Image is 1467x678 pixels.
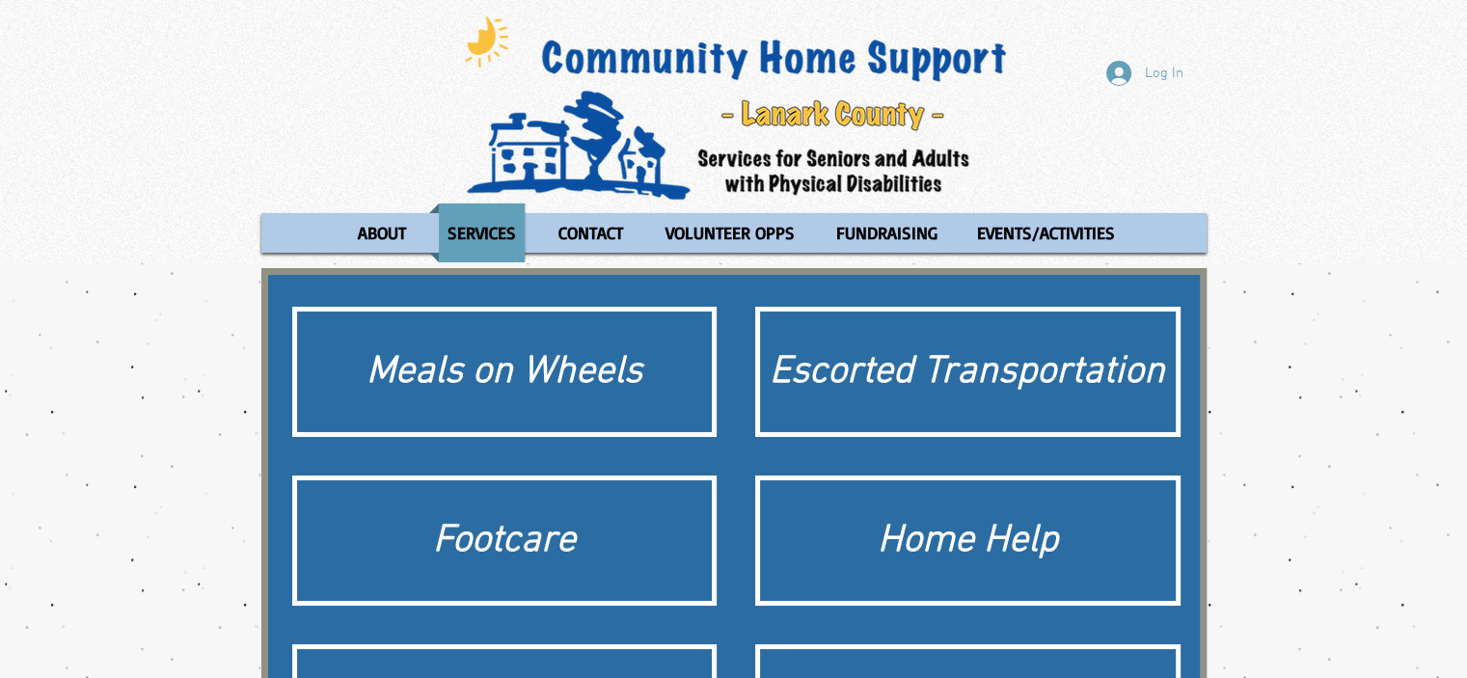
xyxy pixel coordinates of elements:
p: FUNDRAISING [828,203,946,262]
div: Home Help [770,514,1166,568]
div: Escorted Transportation [770,345,1166,399]
span: Log In [1138,64,1190,84]
a: EVENTS/ACTIVITIES [959,203,1133,262]
a: ABOUT [339,203,424,262]
p: VOLUNTEER OPPS [657,203,803,262]
a: CONTACT [539,203,642,262]
div: Meals on Wheels [307,345,703,399]
a: Home Help [755,475,1181,606]
p: EVENTS/ACTIVITIES [968,203,1124,262]
a: FUNDRAISING [818,203,954,262]
nav: Site [261,203,1207,262]
p: CONTACT [550,203,632,262]
button: Log In [1093,55,1197,92]
a: VOLUNTEER OPPS [647,203,813,262]
div: Footcare [307,514,703,568]
a: Meals on Wheels [292,307,718,437]
a: SERVICES [429,203,534,262]
p: SERVICES [439,203,525,262]
a: Footcare [292,475,718,606]
p: ABOUT [349,203,415,262]
a: Escorted Transportation [755,307,1181,437]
